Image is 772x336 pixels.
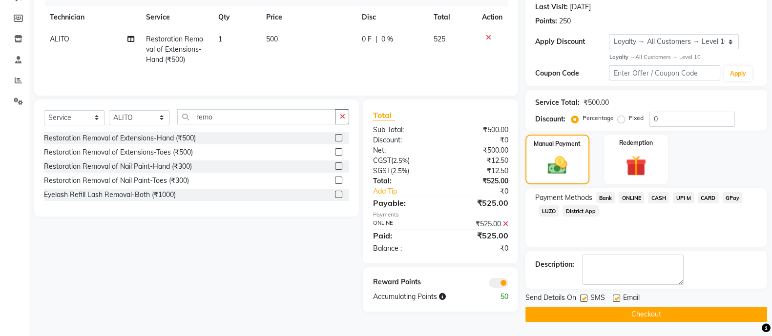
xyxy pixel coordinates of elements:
div: ONLINE [365,219,440,229]
div: Net: [365,145,440,156]
span: 500 [266,35,278,43]
label: Redemption [619,138,653,147]
div: Discount: [535,114,565,124]
div: ₹525.00 [440,230,516,241]
span: 0 % [381,34,393,44]
div: Reward Points [365,277,440,288]
div: Restoration Removal of Nail Paint-Hand (₹300) [44,161,192,172]
div: ₹12.50 [440,166,516,176]
span: CARD [698,192,719,203]
th: Disc [356,6,428,28]
div: All Customers → Level 10 [609,53,757,61]
div: ₹500.00 [584,98,609,108]
span: CASH [648,192,669,203]
div: Total: [365,176,440,186]
span: ONLINE [619,192,644,203]
div: Coupon Code [535,68,609,79]
div: ₹500.00 [440,125,516,135]
th: Service [140,6,212,28]
div: Description: [535,259,574,270]
button: Apply [724,66,752,81]
div: ₹525.00 [440,176,516,186]
div: Restoration Removal of Extensions-Hand (₹500) [44,133,196,143]
span: LUZO [539,205,559,217]
div: Apply Discount [535,37,609,47]
span: GPay [723,192,743,203]
button: Checkout [525,307,767,322]
div: ₹500.00 [440,145,516,156]
span: 2.5% [392,167,407,175]
span: 2.5% [393,157,407,164]
div: 50 [478,292,516,302]
div: ( ) [365,156,440,166]
input: Search or Scan [177,109,335,124]
div: Points: [535,16,557,26]
span: ALITO [50,35,69,43]
div: ₹12.50 [440,156,516,166]
span: SMS [590,293,605,305]
div: ( ) [365,166,440,176]
div: Restoration Removal of Extensions-Toes (₹500) [44,147,193,158]
span: Restoration Removal of Extensions-Hand (₹500) [146,35,203,64]
img: _gift.svg [619,153,652,178]
div: Last Visit: [535,2,568,12]
div: [DATE] [570,2,591,12]
div: Accumulating Points [365,292,478,302]
div: ₹0 [453,186,516,197]
img: _cash.svg [542,154,573,177]
input: Enter Offer / Coupon Code [609,65,720,80]
div: Service Total: [535,98,580,108]
span: CGST [373,156,391,165]
th: Technician [44,6,140,28]
span: Payment Methods [535,193,592,203]
span: Send Details On [525,293,576,305]
span: SGST [373,166,390,175]
div: 250 [559,16,571,26]
span: Email [623,293,640,305]
th: Price [260,6,356,28]
label: Percentage [583,114,614,122]
span: 0 F [362,34,372,44]
strong: Loyalty → [609,54,635,60]
div: Discount: [365,135,440,145]
span: | [376,34,377,44]
div: Payments [373,211,508,219]
div: Sub Total: [365,125,440,135]
div: Restoration Removal of Nail Paint-Toes (₹300) [44,176,189,186]
span: 525 [434,35,445,43]
th: Total [428,6,476,28]
label: Manual Payment [534,139,581,148]
a: Add Tip [365,186,453,197]
th: Qty [212,6,260,28]
div: ₹0 [440,243,516,254]
div: Eyelash Refill Lash Removal-Both (₹1000) [44,190,176,200]
span: Bank [596,192,615,203]
div: Balance : [365,243,440,254]
span: Total [373,110,395,120]
div: ₹0 [440,135,516,145]
span: 1 [218,35,222,43]
div: Payable: [365,197,440,209]
label: Fixed [629,114,644,122]
div: ₹525.00 [440,219,516,229]
span: UPI M [673,192,694,203]
div: Paid: [365,230,440,241]
span: District App [563,205,599,217]
div: ₹525.00 [440,197,516,209]
th: Action [476,6,508,28]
